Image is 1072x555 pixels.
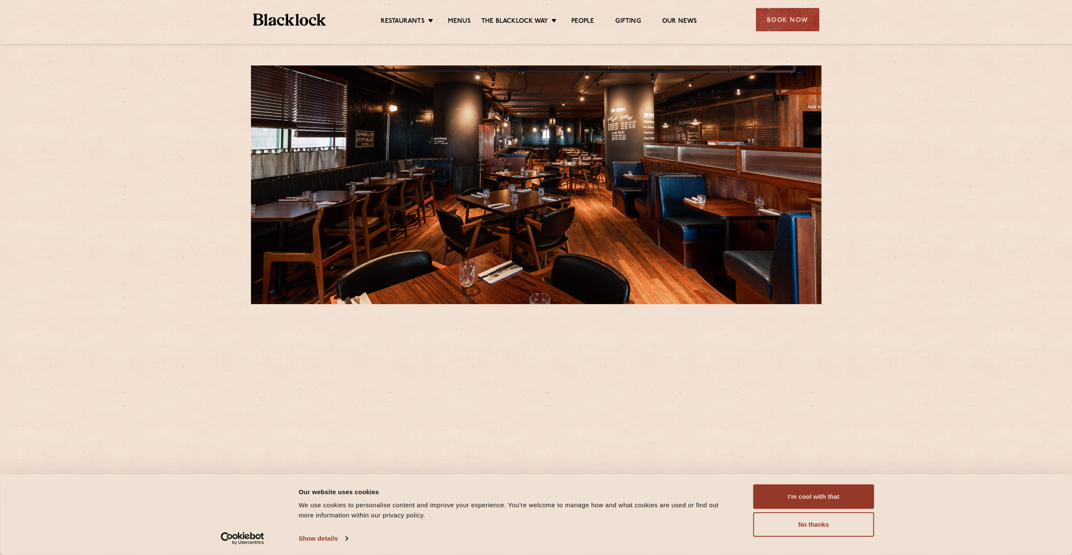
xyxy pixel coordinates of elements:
[381,17,425,27] a: Restaurants
[571,17,594,27] a: People
[299,532,348,545] a: Show details
[753,512,874,537] button: No thanks
[662,17,697,27] a: Our News
[756,8,819,31] div: Book Now
[753,484,874,509] button: I'm cool with that
[448,17,471,27] a: Menus
[253,14,326,26] img: BL_Textured_Logo-footer-cropped.svg
[205,532,279,545] a: Usercentrics Cookiebot - opens in a new window
[615,17,641,27] a: Gifting
[299,487,734,497] div: Our website uses cookies
[299,500,734,520] div: We use cookies to personalise content and improve your experience. You're welcome to manage how a...
[481,17,548,27] a: The Blacklock Way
